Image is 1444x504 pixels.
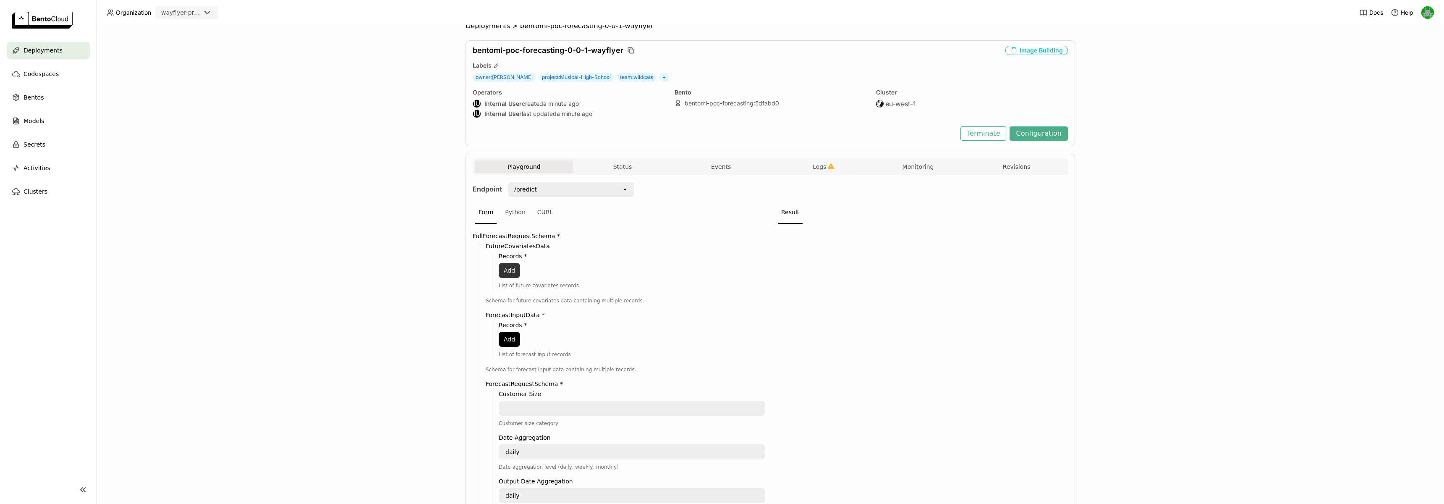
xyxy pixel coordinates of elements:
[486,312,765,318] label: ForecastInputData *
[24,69,59,79] span: Codespaces
[622,186,628,193] svg: open
[473,110,664,118] div: last updated
[499,419,765,428] div: Customer size category
[1391,8,1413,17] div: Help
[475,160,573,173] button: Playground
[486,365,765,374] div: Schema for forecast input data containing multiple records.
[7,136,90,153] a: Secrets
[539,73,614,82] span: project : Musical-High-School
[1421,6,1434,19] img: Sean Hickey
[24,139,45,150] span: Secrets
[466,22,510,30] span: Deployments
[473,233,765,239] label: FullForecastRequestSchema *
[161,8,201,17] div: wayflyer-prod
[24,116,44,126] span: Models
[510,22,520,30] span: >
[473,110,481,118] div: Internal User
[466,22,1075,30] nav: Breadcrumbs navigation
[538,185,539,194] input: Selected /predict.
[473,110,481,118] div: IU
[1010,126,1068,141] button: Configuration
[7,66,90,82] a: Codespaces
[1009,46,1019,55] i: loading
[473,46,623,55] span: bentoml-poc-forecasting-0-0-1-wayflyer
[659,73,669,82] span: +
[813,163,826,171] span: Logs
[473,62,1068,69] div: Labels
[473,89,664,96] div: Operators
[960,126,1006,141] button: Terminate
[1369,9,1383,16] span: Docs
[520,22,654,30] span: bentoml-poc-forecasting-0-0-1-wayflyer
[486,297,765,305] div: Schema for future covariates data containing multiple records.
[967,160,1066,173] button: Revisions
[116,9,151,16] span: Organization
[502,201,529,224] div: Python
[534,201,557,224] div: CURL
[499,463,765,471] div: Date aggregation level (daily, weekly, monthly)
[514,185,537,194] div: /predict
[7,42,90,59] a: Deployments
[500,445,764,459] textarea: daily
[876,89,1068,96] div: Cluster
[500,489,764,502] textarea: daily
[499,281,765,290] div: List of future covariates records
[7,160,90,176] a: Activities
[672,160,770,173] button: Events
[24,163,50,173] span: Activities
[499,322,765,328] label: Records *
[499,478,765,485] label: Output Date Aggregation
[499,350,765,359] div: List of forecast input records
[473,185,502,193] strong: Endpoint
[473,73,536,82] span: owner : [PERSON_NAME]
[499,253,765,260] label: Records *
[499,332,520,347] button: Add
[543,100,579,108] span: a minute ago
[675,89,866,96] div: Bento
[12,12,73,29] img: logo
[1359,8,1383,17] a: Docs
[7,113,90,129] a: Models
[201,9,202,17] input: Selected wayflyer-prod.
[1401,9,1413,16] span: Help
[24,186,47,197] span: Clusters
[617,73,656,82] span: team : wildcats
[685,100,779,107] a: bentoml-poc-forecasting:5dfabd0
[7,89,90,106] a: Bentos
[869,160,968,173] button: Monitoring
[7,183,90,200] a: Clusters
[573,160,672,173] button: Status
[557,110,592,118] span: a minute ago
[473,100,481,108] div: Internal User
[24,92,44,102] span: Bentos
[885,100,916,108] span: eu-west-1
[473,100,481,108] div: IU
[484,110,522,118] strong: Internal User
[499,391,765,397] label: Customer Size
[486,381,765,387] label: ForecastRequestSchema *
[486,243,765,249] label: FutureCovariatesData
[475,201,497,224] div: Form
[499,434,765,441] label: Date Aggregation
[499,263,520,278] button: Add
[24,45,63,55] span: Deployments
[778,201,803,224] div: Result
[484,100,522,108] strong: Internal User
[473,100,664,108] div: created
[1005,46,1068,55] div: Image Building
